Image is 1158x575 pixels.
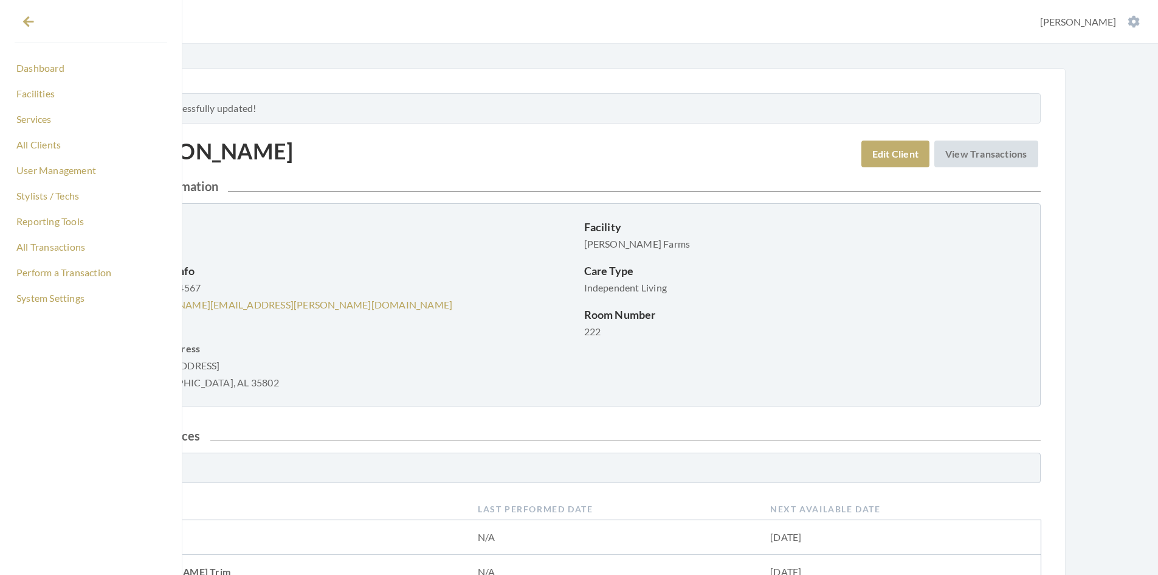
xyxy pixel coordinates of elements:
p: [PERSON_NAME] Farms [584,235,1025,253]
a: [PERSON_NAME][EMAIL_ADDRESS][PERSON_NAME][DOMAIN_NAME] [133,299,453,310]
h2: Client Services [118,428,1041,443]
a: View Transactions [934,141,1038,167]
div: Client successfully updated! [118,93,1041,124]
a: Reporting Tools [15,211,167,232]
td: ACRYLICS [118,520,466,555]
th: Last Performed Date [466,498,758,520]
a: All Clients [15,134,167,155]
a: All Transactions [15,237,167,257]
p: Address [133,323,574,340]
p: Client [133,235,574,253]
a: Edit Client [861,141,929,167]
th: Service [118,498,466,520]
a: Perform a Transaction [15,262,167,283]
a: Stylists / Techs [15,186,167,206]
p: 222 [584,323,1025,340]
td: [DATE] [758,520,1040,555]
a: Dashboard [15,58,167,78]
span: [PERSON_NAME] [1040,16,1116,27]
th: Next Available Date [758,498,1040,520]
a: Services [15,109,167,130]
h1: [PERSON_NAME] [118,138,294,164]
p: User Role [133,218,574,235]
p: Room Number [584,306,1025,323]
button: [PERSON_NAME] [1036,15,1143,29]
p: [STREET_ADDRESS] [GEOGRAPHIC_DATA], AL 35802 [133,340,574,391]
a: System Settings [15,288,167,308]
p: Independent Living [584,279,1025,296]
a: User Management [15,160,167,181]
p: Facility [584,218,1025,235]
a: Facilities [15,83,167,104]
h2: Client Information [118,179,1041,193]
p: Contact Info [133,262,574,279]
td: N/A [466,520,758,555]
p: Care Type [584,262,1025,279]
